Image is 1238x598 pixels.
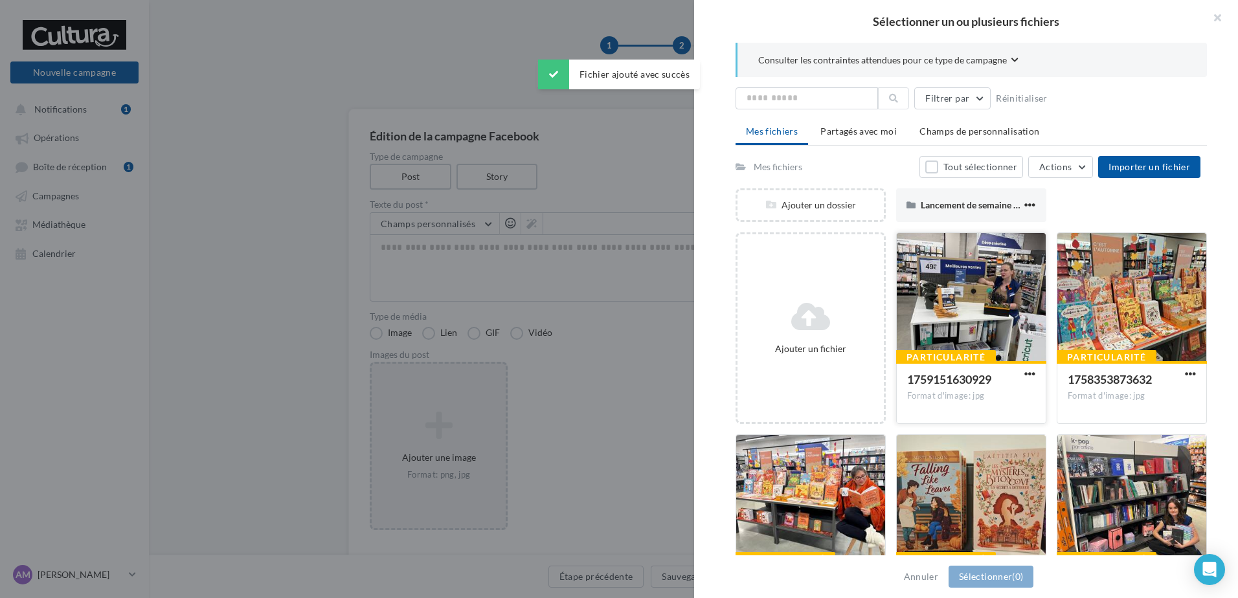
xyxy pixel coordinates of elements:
[1098,156,1200,178] button: Importer un fichier
[758,53,1019,69] button: Consulter les contraintes attendues pour ce type de campagne
[1057,552,1156,566] div: Particularité
[754,161,802,173] div: Mes fichiers
[1039,161,1072,172] span: Actions
[919,156,1023,178] button: Tout sélectionner
[1057,350,1156,364] div: Particularité
[1028,156,1093,178] button: Actions
[949,566,1033,588] button: Sélectionner(0)
[1068,390,1196,402] div: Format d'image: jpg
[1109,161,1190,172] span: Importer un fichier
[746,126,798,137] span: Mes fichiers
[907,372,991,386] span: 1759151630929
[921,199,1029,210] span: Lancement de semaine S50
[758,54,1007,67] span: Consulter les contraintes attendues pour ce type de campagne
[538,60,700,89] div: Fichier ajouté avec succès
[736,552,835,566] div: Particularité
[899,569,943,584] button: Annuler
[820,126,897,137] span: Partagés avec moi
[1012,571,1023,582] span: (0)
[1068,372,1152,386] span: 1758353873632
[1194,554,1225,585] div: Open Intercom Messenger
[743,342,879,355] div: Ajouter un fichier
[715,16,1217,27] h2: Sélectionner un ou plusieurs fichiers
[991,91,1053,106] button: Réinitialiser
[737,199,884,212] div: Ajouter un dossier
[914,87,991,109] button: Filtrer par
[919,126,1039,137] span: Champs de personnalisation
[907,390,1035,402] div: Format d'image: jpg
[896,350,996,364] div: Particularité
[896,552,996,566] div: Particularité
